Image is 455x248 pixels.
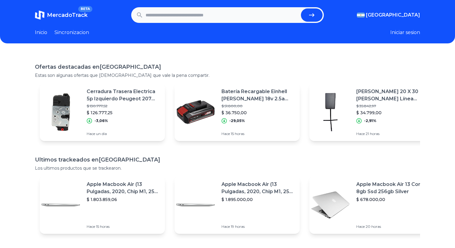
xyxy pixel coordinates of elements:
[356,104,430,108] p: $ 35.842,97
[356,110,430,116] p: $ 34.799,00
[309,176,435,234] a: Featured imageApple Macbook Air 13 Core I5 8gb Ssd 256gb Silver$ 678.000,00Hace 20 horas
[221,131,295,136] p: Hace 15 horas
[35,165,420,171] p: Los ultimos productos que se trackearon.
[357,11,420,19] button: [GEOGRAPHIC_DATA]
[221,224,295,229] p: Hace 19 horas
[221,110,295,116] p: $ 36.750,00
[87,110,160,116] p: $ 126.777,25
[87,181,160,195] p: Apple Macbook Air (13 Pulgadas, 2020, Chip M1, 256 Gb De Ssd, 8 Gb De Ram) - Plata
[40,91,82,133] img: Featured image
[94,118,108,123] p: -3,06%
[35,63,420,71] h1: Ofertas destacadas en [GEOGRAPHIC_DATA]
[175,184,217,226] img: Featured image
[35,29,47,36] a: Inicio
[356,88,430,102] p: [PERSON_NAME] 20 X 30 [PERSON_NAME] Línea Rookie
[229,118,245,123] p: -29,05%
[87,88,160,102] p: Cerradura Trasera Electrica 5p Izquierdo Peugeot 207 08/15
[40,184,82,226] img: Featured image
[78,6,92,12] span: BETA
[87,224,160,229] p: Hace 15 horas
[35,155,420,164] h1: Ultimos trackeados en [GEOGRAPHIC_DATA]
[309,184,351,226] img: Featured image
[390,29,420,36] button: Iniciar sesion
[364,118,376,123] p: -2,91%
[175,91,217,133] img: Featured image
[221,88,295,102] p: Batería Recargable Einhell [PERSON_NAME] 18v 2.5a Power X-change
[35,10,45,20] img: MercadoTrack
[221,104,295,108] p: $ 51.800,00
[87,196,160,202] p: $ 1.803.859,06
[309,83,435,141] a: Featured image[PERSON_NAME] 20 X 30 [PERSON_NAME] Línea Rookie$ 35.842,97$ 34.799,00-2,91%Hace 21...
[221,181,295,195] p: Apple Macbook Air (13 Pulgadas, 2020, Chip M1, 256 Gb De Ssd, 8 Gb De Ram) - Plata
[35,72,420,78] p: Estas son algunas ofertas que [DEMOGRAPHIC_DATA] que vale la pena compartir.
[357,13,365,17] img: Argentina
[175,83,300,141] a: Featured imageBatería Recargable Einhell [PERSON_NAME] 18v 2.5a Power X-change$ 51.800,00$ 36.750...
[87,131,160,136] p: Hace un día
[356,196,430,202] p: $ 678.000,00
[35,10,88,20] a: MercadoTrackBETA
[54,29,89,36] a: Sincronizacion
[309,91,351,133] img: Featured image
[40,83,165,141] a: Featured imageCerradura Trasera Electrica 5p Izquierdo Peugeot 207 08/15$ 130.777,52$ 126.777,25-...
[40,176,165,234] a: Featured imageApple Macbook Air (13 Pulgadas, 2020, Chip M1, 256 Gb De Ssd, 8 Gb De Ram) - Plata$...
[366,11,420,19] span: [GEOGRAPHIC_DATA]
[356,181,430,195] p: Apple Macbook Air 13 Core I5 8gb Ssd 256gb Silver
[87,104,160,108] p: $ 130.777,52
[221,196,295,202] p: $ 1.895.000,00
[47,12,88,18] span: MercadoTrack
[356,224,430,229] p: Hace 20 horas
[356,131,430,136] p: Hace 21 horas
[175,176,300,234] a: Featured imageApple Macbook Air (13 Pulgadas, 2020, Chip M1, 256 Gb De Ssd, 8 Gb De Ram) - Plata$...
